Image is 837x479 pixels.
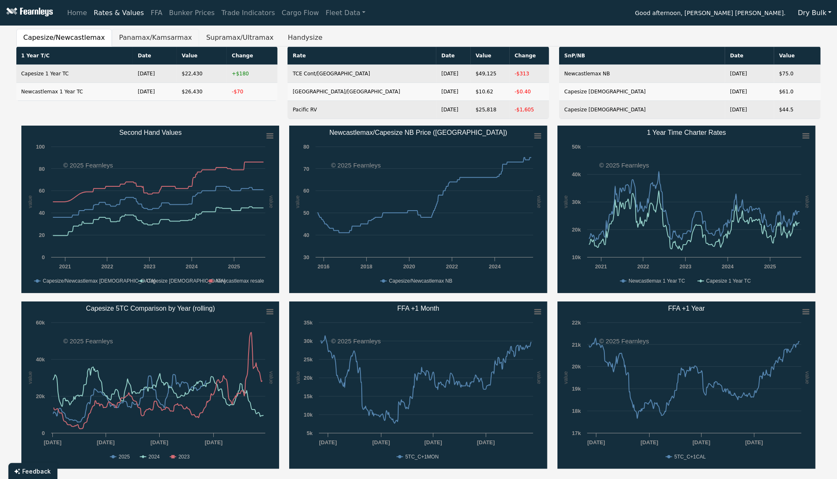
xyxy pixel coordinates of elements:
td: [DATE] [725,65,774,83]
text: 100 [36,144,44,150]
th: Rate [288,47,436,65]
text: 2024 [148,454,160,460]
text: 2025 [119,454,130,460]
text: value [563,196,569,209]
a: Cargo Flow [278,5,322,21]
button: Panamax/Kamsarmax [112,29,199,46]
text: value [563,371,569,384]
text: 0 [41,430,44,436]
text: © 2025 Fearnleys [599,337,649,345]
text: Capesize/Newcastlemax NB [389,278,452,284]
svg: FFA +1 Year [557,301,816,469]
text: 15k [304,393,313,399]
text: 2023 [680,263,692,270]
td: $61.0 [774,83,821,101]
a: Home [64,5,90,21]
text: 17k [572,430,581,436]
text: 10k [572,254,581,260]
text: [DATE] [150,439,168,446]
text: value [536,196,542,209]
td: $44.5 [774,101,821,119]
text: 30k [304,338,313,344]
svg: Capesize 5TC Comparison by Year (rolling) [21,301,280,469]
text: [DATE] [588,439,605,446]
text: 80 [39,166,44,172]
text: © 2025 Fearnleys [63,337,113,345]
text: 50 [303,210,309,216]
td: [DATE] [436,83,471,101]
text: value [268,196,275,209]
text: © 2025 Fearnleys [331,337,381,345]
text: value [804,371,811,384]
text: 40k [572,171,581,178]
text: Capesize 1 Year TC [706,278,751,284]
th: Value [471,47,510,65]
text: [DATE] [641,439,658,446]
text: [DATE] [44,439,61,446]
text: value [295,371,301,384]
text: 2024 [186,263,198,270]
text: 40k [36,356,45,363]
text: 1 Year Time Charter Rates [647,129,726,136]
svg: Second Hand Values [21,126,280,293]
text: 2020 [404,263,415,270]
text: 2022 [101,263,113,270]
td: [DATE] [436,101,471,119]
th: 1 Year T/C [16,47,133,65]
text: 5k [307,430,313,436]
td: -$70 [227,83,277,101]
text: 60 [303,188,309,194]
text: 20k [36,393,45,399]
text: 20k [572,363,581,370]
td: [DATE] [725,83,774,101]
text: value [268,371,275,384]
td: $25,818 [471,101,510,119]
td: -$1,605 [510,101,549,119]
td: $22,430 [177,65,227,83]
text: 2018 [361,263,373,270]
text: © 2025 Fearnleys [63,162,113,169]
text: 2016 [318,263,329,270]
text: 2022 [446,263,458,270]
img: Fearnleys Logo [4,8,53,18]
text: [DATE] [477,439,495,446]
text: value [26,196,33,209]
text: value [294,196,301,209]
text: 2022 [637,263,649,270]
text: 60k [36,319,45,326]
svg: Newcastlemax/Capesize NB Price (China) [289,126,547,293]
text: [DATE] [205,439,222,446]
text: 2024 [489,263,501,270]
text: value [804,196,811,209]
text: 30k [572,199,581,205]
span: Good afternoon, [PERSON_NAME] [PERSON_NAME]. [635,7,785,21]
text: value [26,371,33,384]
td: Newcastlemax NB [559,65,725,83]
text: Capesize 5TC Comparison by Year (rolling) [86,305,215,312]
td: $26,430 [177,83,227,101]
text: 18k [572,408,581,414]
td: [GEOGRAPHIC_DATA]/[GEOGRAPHIC_DATA] [288,83,436,101]
th: Value [177,47,227,65]
td: Capesize [DEMOGRAPHIC_DATA] [559,101,725,119]
text: 5TC_C+1CAL [674,454,706,460]
text: FFA +1 Year [669,305,705,312]
text: [DATE] [746,439,763,446]
text: 40 [39,210,44,216]
text: 22k [572,319,581,326]
text: 35k [304,319,313,326]
text: 2025 [764,263,776,270]
text: 25k [304,356,313,363]
text: 5TC_C+1MON [405,454,439,460]
text: 2021 [595,263,607,270]
text: 10k [304,412,313,418]
th: Change [227,47,277,65]
a: Fleet Data [322,5,369,21]
button: Supramax/Ultramax [199,29,281,46]
td: Pacific RV [288,101,436,119]
text: 2023 [178,454,189,460]
th: Date [133,47,177,65]
td: -$313 [510,65,549,83]
text: 20k [572,227,581,233]
text: 20 [39,232,44,238]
